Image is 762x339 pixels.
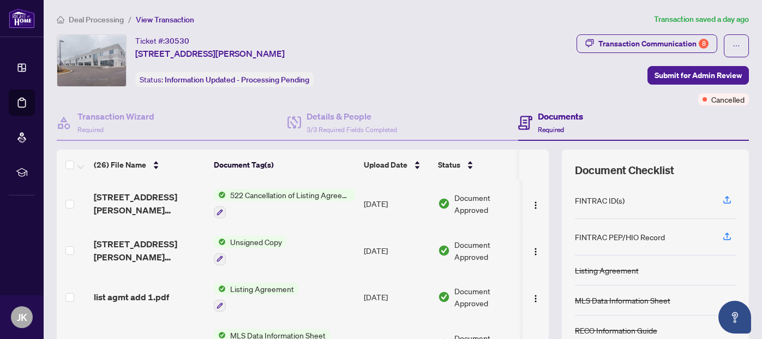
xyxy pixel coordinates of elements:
article: Transaction saved a day ago [654,13,749,26]
td: [DATE] [359,274,434,321]
img: Status Icon [214,189,226,201]
span: Document Approved [454,285,522,309]
span: Required [77,126,104,134]
span: home [57,16,64,23]
div: Listing Agreement [575,264,639,276]
td: [DATE] [359,227,434,274]
img: Document Status [438,291,450,303]
span: (26) File Name [94,159,146,171]
span: 3/3 Required Fields Completed [307,126,397,134]
span: Document Approved [454,192,522,216]
button: Submit for Admin Review [647,66,749,85]
button: Logo [527,242,544,259]
span: Required [538,126,564,134]
span: 30530 [165,36,189,46]
img: Logo [531,294,540,303]
th: Upload Date [359,150,434,180]
div: 8 [699,39,709,49]
span: Submit for Admin Review [655,67,742,84]
div: FINTRAC ID(s) [575,194,625,206]
div: Transaction Communication [598,35,709,52]
span: Upload Date [364,159,407,171]
button: Status IconUnsigned Copy [214,236,286,265]
span: Document Approved [454,239,522,263]
img: Logo [531,247,540,256]
img: Logo [531,201,540,210]
h4: Documents [538,110,583,123]
span: [STREET_ADDRESS][PERSON_NAME] 15_2025-08-16 13_25_55 FINALIZED.pdf [94,191,205,217]
img: Status Icon [214,236,226,248]
div: Ticket #: [135,34,189,47]
span: [STREET_ADDRESS][PERSON_NAME] [135,47,285,60]
span: Cancelled [711,93,745,105]
button: Logo [527,288,544,306]
span: JK [17,310,27,325]
button: Transaction Communication8 [577,34,717,53]
span: Status [438,159,460,171]
span: View Transaction [136,15,194,25]
span: list agmt add 1.pdf [94,290,169,304]
button: Status IconListing Agreement [214,283,298,312]
div: RECO Information Guide [575,324,657,336]
span: Listing Agreement [226,283,298,295]
button: Logo [527,195,544,212]
img: logo [9,8,35,28]
button: Open asap [718,301,751,334]
img: Document Status [438,198,450,210]
div: Status: [135,72,314,87]
span: Deal Processing [69,15,124,25]
span: 522 Cancellation of Listing Agreement - Commercial - Authority to Offer for Sale [226,189,355,201]
th: Document Tag(s) [209,150,359,180]
button: Status Icon522 Cancellation of Listing Agreement - Commercial - Authority to Offer for Sale [214,189,355,218]
div: MLS Data Information Sheet [575,294,670,306]
img: IMG-N12097692_1.jpg [57,35,126,86]
th: (26) File Name [89,150,209,180]
img: Status Icon [214,283,226,295]
h4: Details & People [307,110,397,123]
span: [STREET_ADDRESS][PERSON_NAME] 15_2025-08-16 13_25_55.pdf [94,237,205,264]
span: Information Updated - Processing Pending [165,75,309,85]
li: / [128,13,131,26]
span: ellipsis [733,42,740,50]
img: Document Status [438,245,450,257]
div: FINTRAC PEP/HIO Record [575,231,665,243]
span: Document Checklist [575,163,674,178]
h4: Transaction Wizard [77,110,154,123]
th: Status [434,150,526,180]
td: [DATE] [359,180,434,227]
span: Unsigned Copy [226,236,286,248]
